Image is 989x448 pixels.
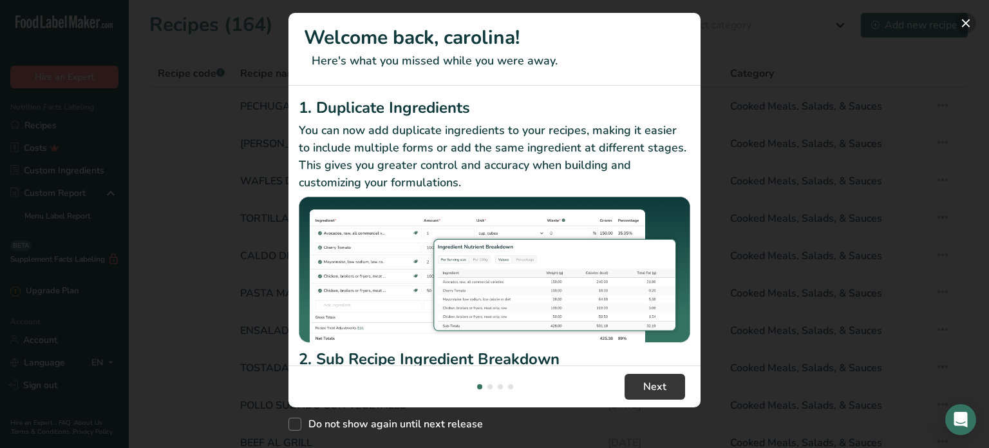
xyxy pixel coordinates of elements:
button: Next [625,374,685,400]
p: You can now add duplicate ingredients to your recipes, making it easier to include multiple forms... [299,122,690,191]
h2: 2. Sub Recipe Ingredient Breakdown [299,347,690,371]
span: Do not show again until next release [301,418,483,431]
h1: Welcome back, carolina! [304,23,685,52]
img: Duplicate Ingredients [299,197,690,343]
div: Open Intercom Messenger [945,404,976,435]
h2: 1. Duplicate Ingredients [299,96,690,119]
p: Here's what you missed while you were away. [304,52,685,70]
span: Next [643,379,666,394]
